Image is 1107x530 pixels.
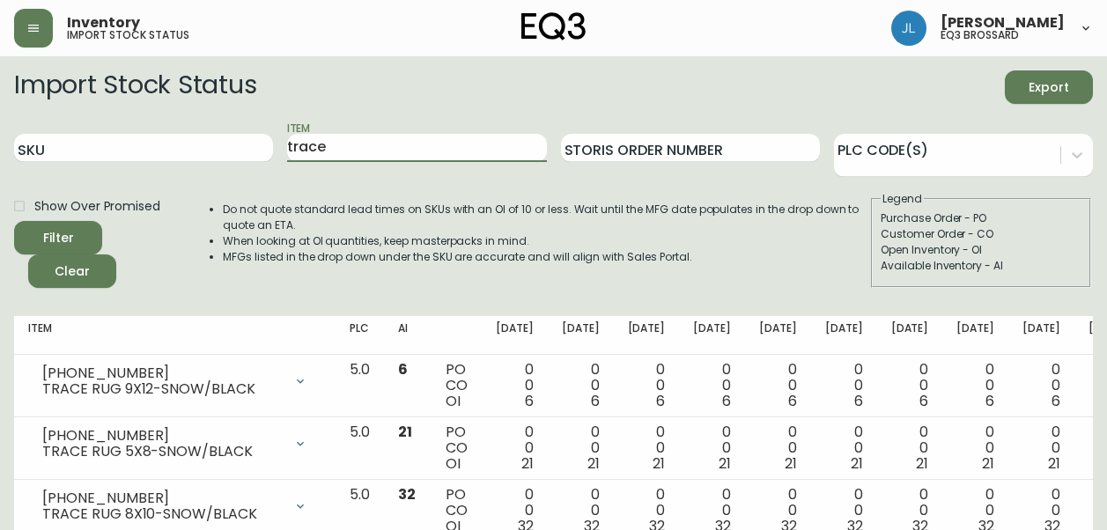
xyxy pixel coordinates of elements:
[891,11,926,46] img: 4c684eb21b92554db63a26dcce857022
[825,362,863,409] div: 0 0
[722,391,731,411] span: 6
[656,391,665,411] span: 6
[759,362,797,409] div: 0 0
[28,362,321,401] div: [PHONE_NUMBER]TRACE RUG 9X12-SNOW/BLACK
[1019,77,1079,99] span: Export
[521,453,534,474] span: 21
[891,424,929,472] div: 0 0
[34,197,160,216] span: Show Over Promised
[877,316,943,355] th: [DATE]
[223,233,869,249] li: When looking at OI quantities, keep masterpacks in mind.
[67,30,189,40] h5: import stock status
[42,261,102,283] span: Clear
[985,391,994,411] span: 6
[446,424,468,472] div: PO CO
[811,316,877,355] th: [DATE]
[653,453,665,474] span: 21
[891,362,929,409] div: 0 0
[693,362,731,409] div: 0 0
[42,506,283,522] div: TRACE RUG 8X10-SNOW/BLACK
[941,30,1019,40] h5: eq3 brossard
[336,355,384,417] td: 5.0
[745,316,811,355] th: [DATE]
[614,316,680,355] th: [DATE]
[982,453,994,474] span: 21
[1048,453,1060,474] span: 21
[825,424,863,472] div: 0 0
[788,391,797,411] span: 6
[42,490,283,506] div: [PHONE_NUMBER]
[854,391,863,411] span: 6
[562,424,600,472] div: 0 0
[881,210,1081,226] div: Purchase Order - PO
[496,424,534,472] div: 0 0
[881,226,1081,242] div: Customer Order - CO
[525,391,534,411] span: 6
[398,484,416,504] span: 32
[1022,424,1060,472] div: 0 0
[14,316,336,355] th: Item
[562,362,600,409] div: 0 0
[223,202,869,233] li: Do not quote standard lead times on SKUs with an OI of 10 or less. Wait until the MFG date popula...
[591,391,600,411] span: 6
[28,487,321,526] div: [PHONE_NUMBER]TRACE RUG 8X10-SNOW/BLACK
[587,453,600,474] span: 21
[851,453,863,474] span: 21
[941,16,1065,30] span: [PERSON_NAME]
[881,242,1081,258] div: Open Inventory - OI
[384,316,432,355] th: AI
[1022,362,1060,409] div: 0 0
[14,221,102,254] button: Filter
[336,417,384,480] td: 5.0
[42,444,283,460] div: TRACE RUG 5X8-SNOW/BLACK
[67,16,140,30] span: Inventory
[1052,391,1060,411] span: 6
[446,391,461,411] span: OI
[679,316,745,355] th: [DATE]
[496,362,534,409] div: 0 0
[785,453,797,474] span: 21
[1005,70,1093,104] button: Export
[43,227,74,249] div: Filter
[398,359,408,379] span: 6
[28,424,321,463] div: [PHONE_NUMBER]TRACE RUG 5X8-SNOW/BLACK
[693,424,731,472] div: 0 0
[336,316,384,355] th: PLC
[398,422,412,442] span: 21
[42,428,283,444] div: [PHONE_NUMBER]
[628,362,666,409] div: 0 0
[1008,316,1074,355] th: [DATE]
[446,453,461,474] span: OI
[42,381,283,397] div: TRACE RUG 9X12-SNOW/BLACK
[28,254,116,288] button: Clear
[482,316,548,355] th: [DATE]
[956,362,994,409] div: 0 0
[916,453,928,474] span: 21
[919,391,928,411] span: 6
[956,424,994,472] div: 0 0
[14,70,256,104] h2: Import Stock Status
[446,362,468,409] div: PO CO
[548,316,614,355] th: [DATE]
[628,424,666,472] div: 0 0
[759,424,797,472] div: 0 0
[521,12,587,40] img: logo
[942,316,1008,355] th: [DATE]
[42,365,283,381] div: [PHONE_NUMBER]
[223,249,869,265] li: MFGs listed in the drop down under the SKU are accurate and will align with Sales Portal.
[881,191,924,207] legend: Legend
[719,453,731,474] span: 21
[881,258,1081,274] div: Available Inventory - AI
